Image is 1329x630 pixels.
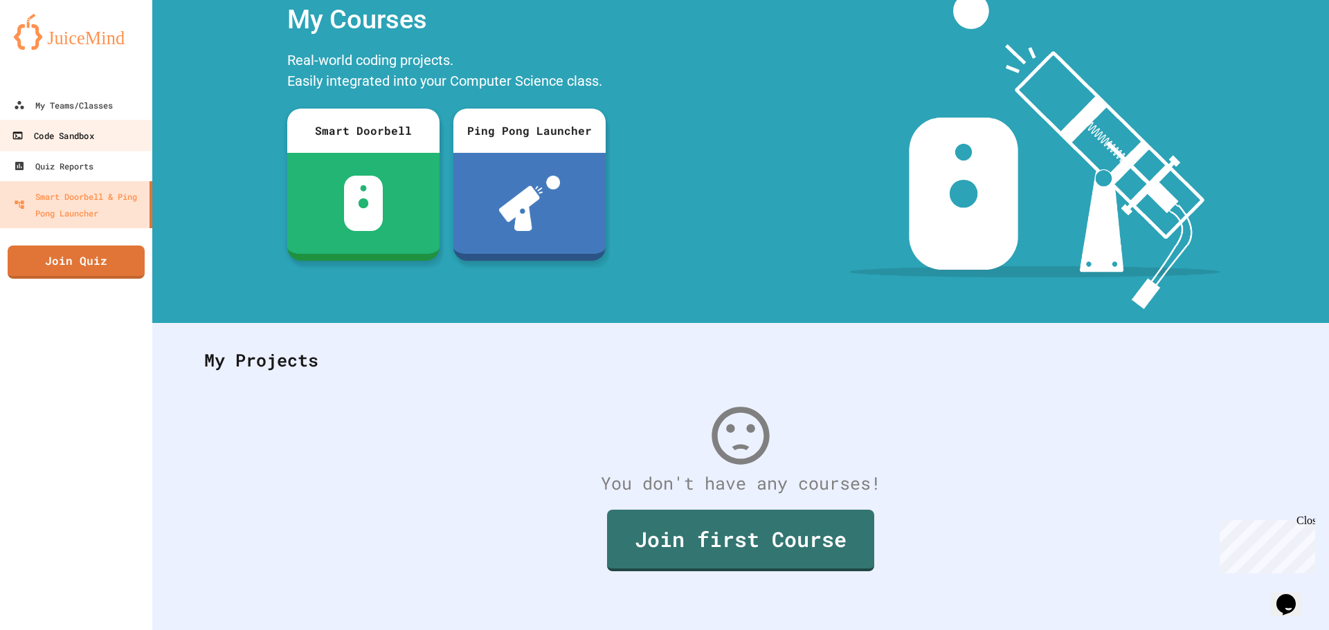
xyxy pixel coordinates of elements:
div: My Teams/Classes [14,97,113,113]
img: ppl-with-ball.png [499,176,561,231]
img: sdb-white.svg [344,176,383,231]
div: Ping Pong Launcher [453,109,606,153]
div: You don't have any courses! [190,470,1291,497]
div: Code Sandbox [12,127,93,145]
iframe: chat widget [1271,575,1315,616]
img: logo-orange.svg [14,14,138,50]
div: Smart Doorbell & Ping Pong Launcher [14,188,144,221]
div: Real-world coding projects. Easily integrated into your Computer Science class. [280,46,613,98]
div: Chat with us now!Close [6,6,96,88]
div: Quiz Reports [14,158,93,174]
div: My Projects [190,333,1291,387]
a: Join first Course [607,510,874,571]
div: Smart Doorbell [287,109,440,153]
iframe: chat widget [1214,515,1315,573]
a: Join Quiz [8,245,145,279]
